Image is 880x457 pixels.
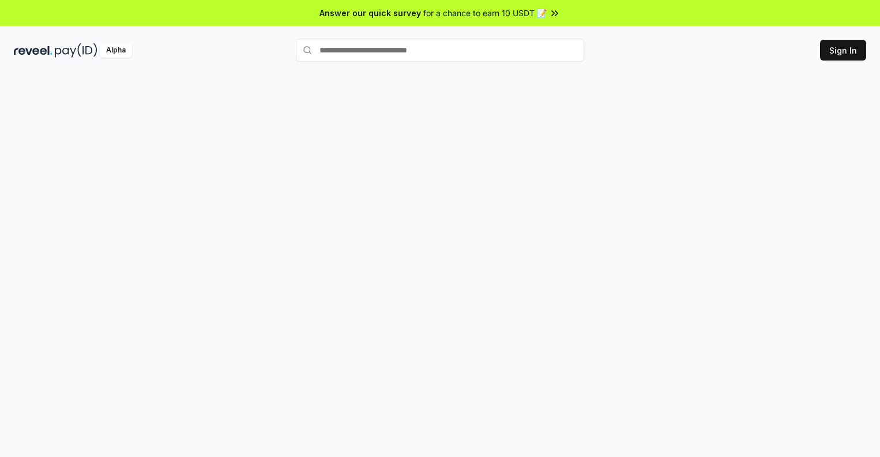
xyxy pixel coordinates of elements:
[14,43,52,58] img: reveel_dark
[820,40,866,61] button: Sign In
[55,43,97,58] img: pay_id
[319,7,421,19] span: Answer our quick survey
[100,43,132,58] div: Alpha
[423,7,547,19] span: for a chance to earn 10 USDT 📝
